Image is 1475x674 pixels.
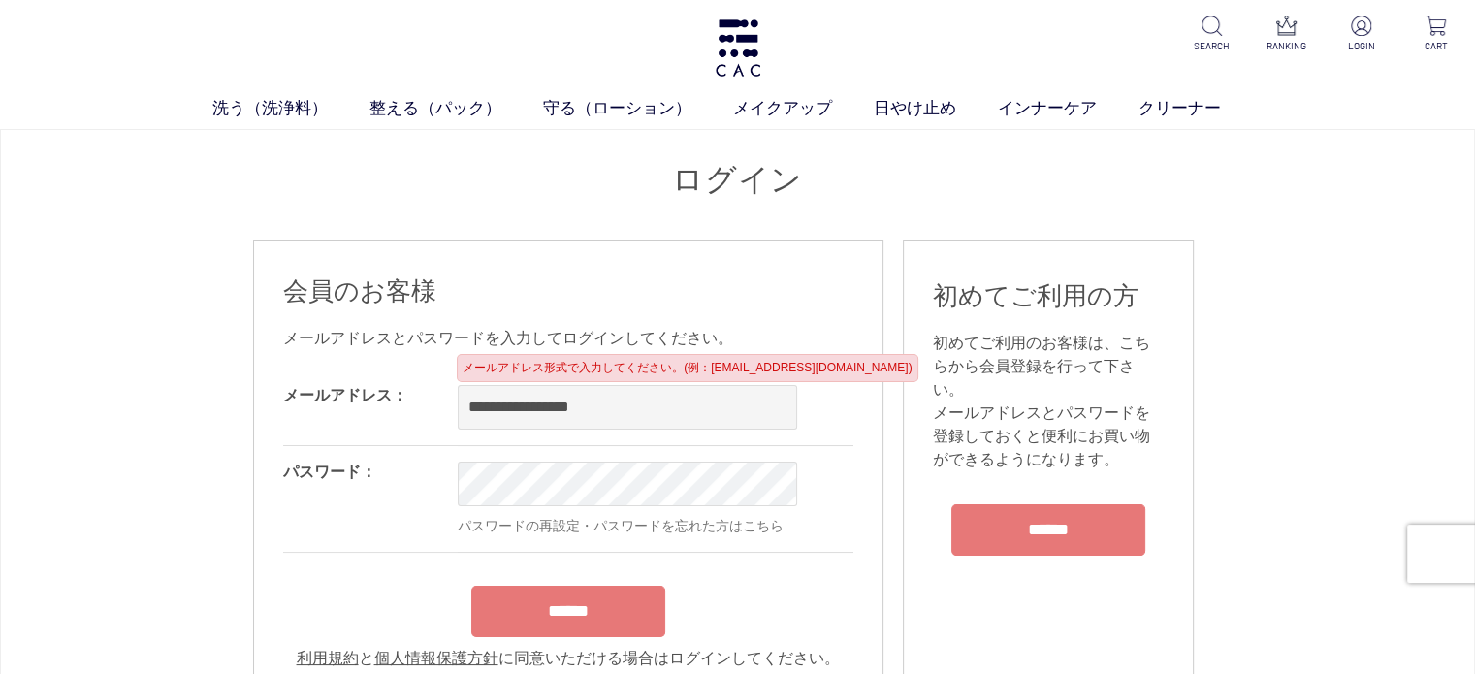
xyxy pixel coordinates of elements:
a: CART [1412,16,1459,53]
div: メールアドレスとパスワードを入力してログインしてください。 [283,327,853,350]
a: 個人情報保護方針 [374,650,498,666]
a: 洗う（洗浄料） [212,96,369,121]
p: CART [1412,39,1459,53]
div: 初めてご利用のお客様は、こちらから会員登録を行って下さい。 メールアドレスとパスワードを登録しておくと便利にお買い物ができるようになります。 [933,332,1164,471]
a: 守る（ローション） [543,96,733,121]
h1: ログイン [253,159,1223,201]
a: 利用規約 [297,650,359,666]
a: 日やけ止め [874,96,998,121]
label: メールアドレス： [283,387,407,403]
a: クリーナー [1138,96,1263,121]
a: パスワードの再設定・パスワードを忘れた方はこちら [458,518,784,533]
a: LOGIN [1337,16,1385,53]
a: インナーケア [998,96,1138,121]
span: 初めてご利用の方 [933,281,1138,310]
a: SEARCH [1188,16,1235,53]
label: パスワード： [283,464,376,480]
a: 整える（パック） [369,96,543,121]
a: メイクアップ [733,96,874,121]
img: logo [713,19,763,77]
div: と に同意いただける場合はログインしてください。 [283,647,853,670]
p: SEARCH [1188,39,1235,53]
span: 会員のお客様 [283,276,436,305]
a: RANKING [1263,16,1310,53]
p: RANKING [1263,39,1310,53]
div: メールアドレス形式で入力してください。(例：[EMAIL_ADDRESS][DOMAIN_NAME]) [457,354,917,382]
p: LOGIN [1337,39,1385,53]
